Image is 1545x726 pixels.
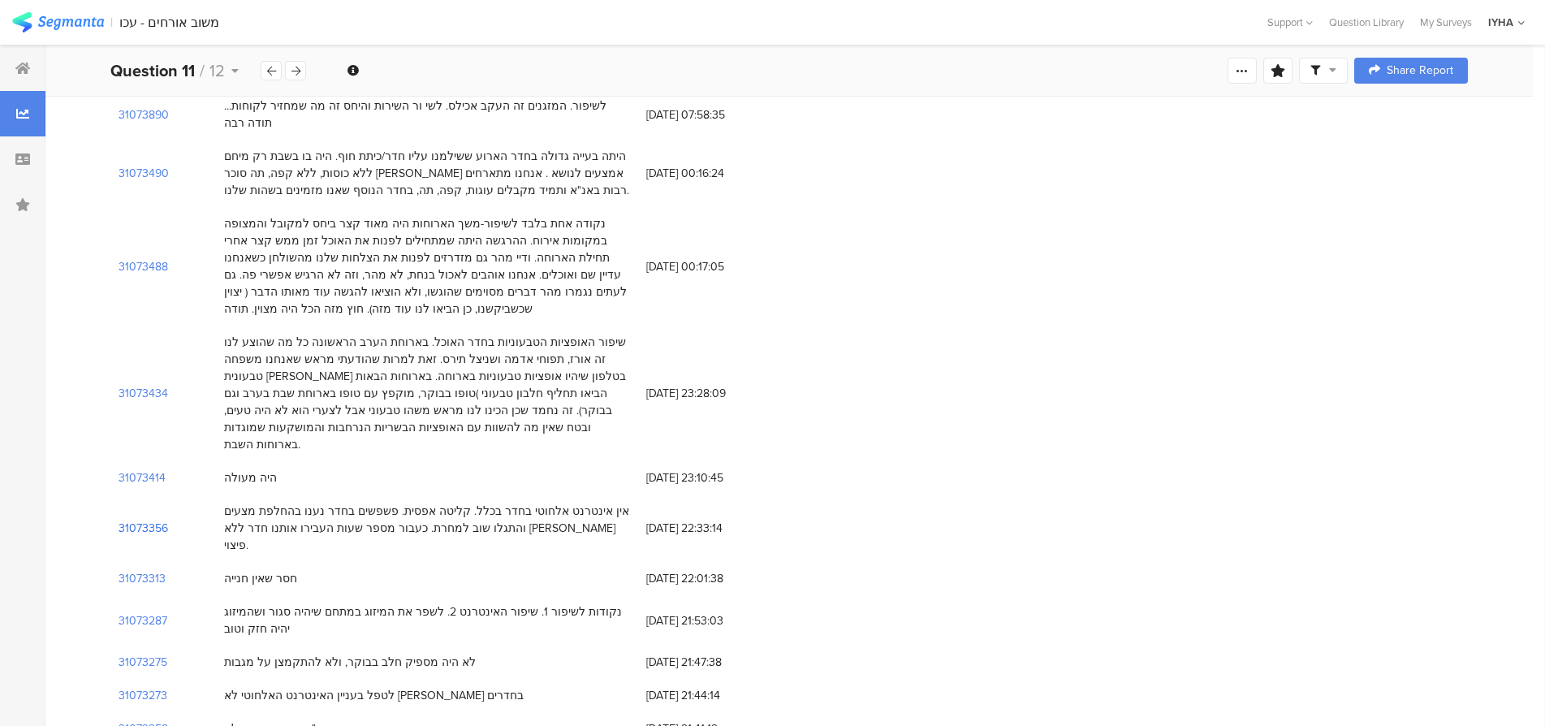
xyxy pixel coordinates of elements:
div: לטפל בעניין האינטרנט האלחוטי לא [PERSON_NAME] בחדרים [224,687,524,704]
div: משוב אורחים - עכו [119,15,219,30]
img: segmanta logo [12,12,104,32]
section: 31073490 [119,165,169,182]
div: לשיפור. המזגנים זה העקב אכילס. לשי ור השירות והיחס זה מה שמחזיר לקוחות... תודה רבה [224,97,630,132]
div: IYHA [1488,15,1513,30]
span: [DATE] 00:17:05 [646,258,776,275]
span: [DATE] 22:33:14 [646,520,776,537]
span: [DATE] 21:44:14 [646,687,776,704]
b: Question 11 [110,58,195,83]
section: 31073434 [119,385,168,402]
span: [DATE] 21:47:38 [646,654,776,671]
span: [DATE] 21:53:03 [646,612,776,629]
div: | [110,13,113,32]
div: לא היה מספיק חלב בבוקר, ולא להתקמצן על מגבות [224,654,476,671]
span: [DATE] 00:16:24 [646,165,776,182]
section: 31073488 [119,258,168,275]
a: My Surveys [1412,15,1480,30]
div: אין אינטרנט אלחוטי בחדר בכלל. קליטה אפסית. פשפשים בחדר נענו בהחלפת מצעים והתגלו שוב למחרת. כעבור ... [224,503,630,554]
div: היה מעולה [224,469,277,486]
section: 31073890 [119,106,169,123]
span: [DATE] 23:28:09 [646,385,776,402]
section: 31073287 [119,612,167,629]
section: 31073273 [119,687,167,704]
span: Share Report [1387,65,1453,76]
div: Support [1267,10,1313,35]
a: Question Library [1321,15,1412,30]
section: 31073313 [119,570,166,587]
span: [DATE] 23:10:45 [646,469,776,486]
div: נקודות לשיפור 1. שיפור האינטרנט 2. לשפר את המיזוג במתחם שיהיה סגור ושהמיזוג יהיה חזק וטוב [224,603,630,637]
span: / [200,58,205,83]
section: 31073356 [119,520,168,537]
div: היתה בעייה גדולה בחדר הארוע ששילמנו עליו חדר/כיתת חוף. היה בו בשבת רק מיחם ללא כוסות, ללא קפה, תה... [224,148,630,199]
span: [DATE] 22:01:38 [646,570,776,587]
section: 31073275 [119,654,167,671]
section: 31073414 [119,469,166,486]
span: 12 [209,58,225,83]
span: [DATE] 07:58:35 [646,106,776,123]
div: שיפור האופציות הטבעוניות בחדר האוכל. בארוחת הערב הראשונה כל מה שהוצע לנו זה אורז, תפוחי אדמה ושני... [224,334,630,453]
div: חסר שאין חנייה [224,570,297,587]
div: נקודה אחת בלבד לשיפור-משך הארוחות היה מאוד קצר ביחס למקובל והמצופה במקומות אירוח. ההרגשה היתה שמת... [224,215,630,318]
